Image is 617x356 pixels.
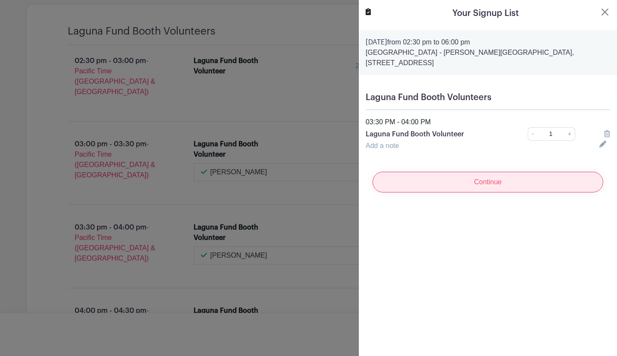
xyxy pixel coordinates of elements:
a: - [528,127,537,141]
strong: [DATE] [366,39,387,46]
div: 03:30 PM - 04:00 PM [360,117,615,127]
button: Close [600,7,610,17]
h5: Laguna Fund Booth Volunteers [366,92,610,103]
h5: Your Signup List [452,7,519,20]
a: Add a note [366,142,399,149]
p: from 02:30 pm to 06:00 pm [366,37,610,47]
p: Laguna Fund Booth Volunteer [366,129,504,139]
a: + [564,127,575,141]
p: [GEOGRAPHIC_DATA] - [PERSON_NAME][GEOGRAPHIC_DATA], [STREET_ADDRESS] [366,47,610,68]
input: Continue [373,172,603,192]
